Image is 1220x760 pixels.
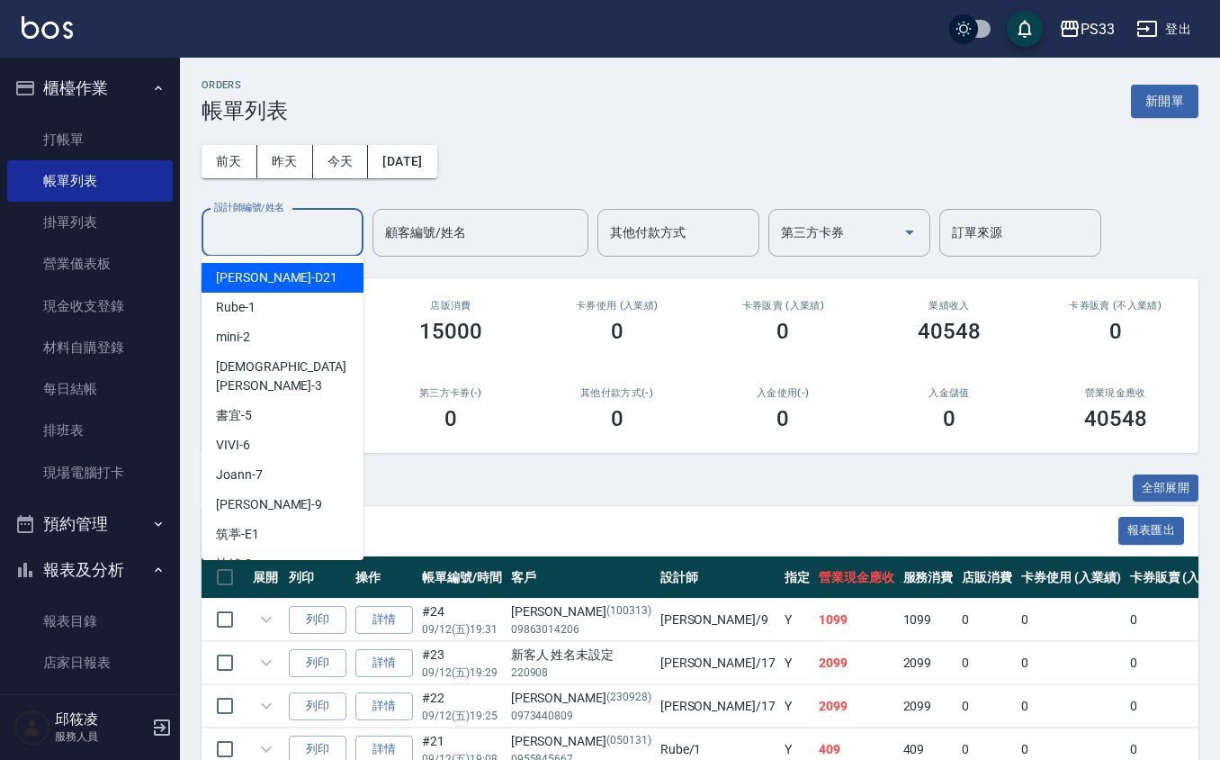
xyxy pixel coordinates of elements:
[722,387,845,399] h2: 入金使用(-)
[1052,11,1122,48] button: PS33
[1129,13,1198,46] button: 登出
[1054,300,1177,312] h2: 卡券販賣 (不入業績)
[957,642,1017,684] td: 0
[417,599,507,641] td: #24
[780,599,814,641] td: Y
[656,556,780,599] th: 設計師
[7,285,173,327] a: 現金收支登錄
[899,685,958,728] td: 2099
[888,300,1011,312] h2: 業績收入
[216,298,256,317] span: Rube -1
[1133,475,1199,502] button: 全部展開
[943,406,955,431] h3: 0
[7,642,173,683] a: 店家日報表
[1131,85,1198,118] button: 新開單
[656,599,780,641] td: [PERSON_NAME] /9
[7,65,173,112] button: 櫃檯作業
[7,160,173,202] a: 帳單列表
[611,319,623,344] h3: 0
[289,692,346,720] button: 列印
[1118,517,1185,545] button: 報表匯出
[7,547,173,593] button: 報表及分析
[422,665,502,681] p: 09/12 (五) 19:29
[216,328,250,347] span: mini -2
[511,602,651,621] div: [PERSON_NAME]
[888,387,1011,399] h2: 入金儲值
[417,685,507,728] td: #22
[214,201,284,214] label: 設計師編號/姓名
[814,685,899,728] td: 2099
[216,555,252,574] span: 怡媜 -8
[1017,642,1126,684] td: 0
[1131,92,1198,109] a: 新開單
[814,556,899,599] th: 營業現金應收
[7,410,173,451] a: 排班表
[390,300,513,312] h2: 店販消費
[555,300,678,312] h2: 卡券使用 (入業績)
[611,406,623,431] h3: 0
[216,466,263,484] span: Joann -7
[7,202,173,243] a: 掛單列表
[7,452,173,493] a: 現場電腦打卡
[1054,387,1177,399] h2: 營業現金應收
[507,556,656,599] th: 客戶
[313,145,369,178] button: 今天
[355,692,413,720] a: 詳情
[1118,521,1185,538] a: 報表匯出
[776,319,789,344] h3: 0
[7,243,173,285] a: 營業儀表板
[202,98,288,123] h3: 帳單列表
[7,501,173,547] button: 預約管理
[606,732,651,751] p: (050131)
[7,368,173,410] a: 每日結帳
[1017,599,1126,641] td: 0
[1109,319,1122,344] h3: 0
[55,710,147,728] h5: 邱筱凌
[814,642,899,684] td: 2099
[780,556,814,599] th: 指定
[55,728,147,745] p: 服務人員
[899,599,958,641] td: 1099
[202,145,257,178] button: 前天
[1081,18,1115,41] div: PS33
[511,621,651,638] p: 09863014206
[417,556,507,599] th: 帳單編號/時間
[284,556,351,599] th: 列印
[257,145,313,178] button: 昨天
[656,685,780,728] td: [PERSON_NAME] /17
[22,16,73,39] img: Logo
[216,495,322,514] span: [PERSON_NAME] -9
[14,710,50,746] img: Person
[216,268,337,287] span: [PERSON_NAME] -D21
[511,689,651,708] div: [PERSON_NAME]
[7,119,173,160] a: 打帳單
[355,649,413,677] a: 詳情
[216,525,259,544] span: 筑葶 -E1
[351,556,417,599] th: 操作
[1017,685,1126,728] td: 0
[814,599,899,641] td: 1099
[419,319,482,344] h3: 15000
[780,685,814,728] td: Y
[1084,406,1147,431] h3: 40548
[722,300,845,312] h2: 卡券販賣 (入業績)
[606,689,651,708] p: (230928)
[606,602,651,621] p: (100313)
[957,599,1017,641] td: 0
[1017,556,1126,599] th: 卡券使用 (入業績)
[7,683,173,725] a: 互助日報表
[248,556,284,599] th: 展開
[223,522,1118,540] span: 訂單列表
[899,642,958,684] td: 2099
[390,387,513,399] h2: 第三方卡券(-)
[7,327,173,368] a: 材料自購登錄
[918,319,981,344] h3: 40548
[1007,11,1043,47] button: save
[895,218,924,247] button: Open
[355,606,413,634] a: 詳情
[216,436,250,455] span: VIVI -6
[511,646,651,665] div: 新客人 姓名未設定
[444,406,457,431] h3: 0
[422,708,502,724] p: 09/12 (五) 19:25
[656,642,780,684] td: [PERSON_NAME] /17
